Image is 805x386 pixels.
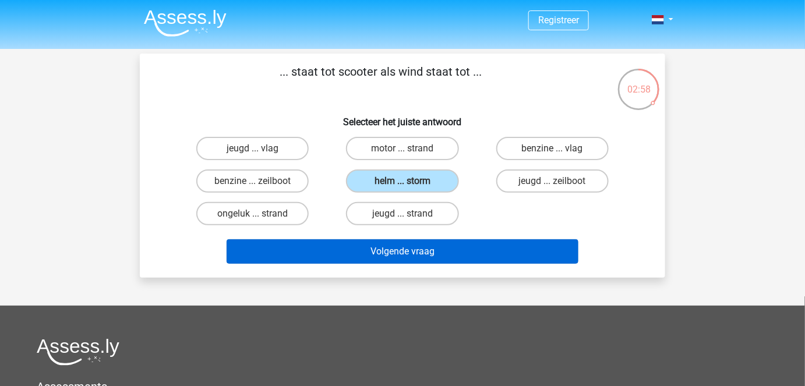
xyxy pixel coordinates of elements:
label: helm ... storm [346,169,458,193]
label: benzine ... zeilboot [196,169,309,193]
label: ongeluk ... strand [196,202,309,225]
label: jeugd ... strand [346,202,458,225]
img: Assessly [144,9,227,37]
label: jeugd ... zeilboot [496,169,609,193]
label: motor ... strand [346,137,458,160]
a: Registreer [538,15,579,26]
img: Assessly logo [37,338,119,366]
div: 02:58 [617,68,661,97]
p: ... staat tot scooter als wind staat tot ... [158,63,603,98]
h6: Selecteer het juiste antwoord [158,107,647,128]
label: benzine ... vlag [496,137,609,160]
button: Volgende vraag [227,239,579,264]
label: jeugd ... vlag [196,137,309,160]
